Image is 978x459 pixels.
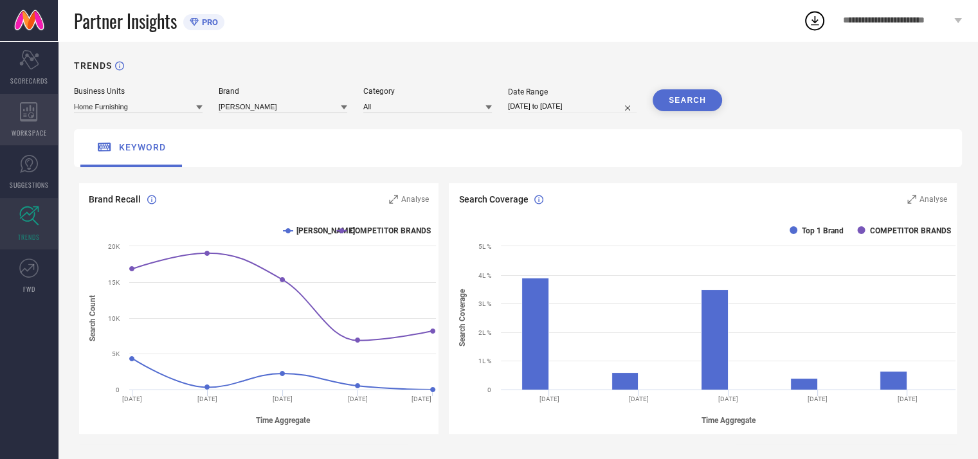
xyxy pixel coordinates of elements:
[629,395,649,402] text: [DATE]
[116,386,120,393] text: 0
[870,226,951,235] text: COMPETITOR BRANDS
[401,195,429,204] span: Analyse
[539,395,559,402] text: [DATE]
[108,279,120,286] text: 15K
[119,142,166,152] span: keyword
[653,89,722,111] button: SEARCH
[273,395,293,402] text: [DATE]
[256,416,311,425] tspan: Time Aggregate
[389,195,398,204] svg: Zoom
[478,300,491,307] text: 3L %
[508,100,637,113] input: Select date range
[10,180,49,190] span: SUGGESTIONS
[219,87,347,96] div: Brand
[108,243,120,250] text: 20K
[350,226,431,235] text: COMPETITOR BRANDS
[199,17,218,27] span: PRO
[919,195,947,204] span: Analyse
[487,386,491,393] text: 0
[458,194,528,204] span: Search Coverage
[112,350,120,357] text: 5K
[296,226,355,235] text: [PERSON_NAME]
[478,243,491,250] text: 5L %
[802,226,844,235] text: Top 1 Brand
[74,8,177,34] span: Partner Insights
[23,284,35,294] span: FWD
[508,87,637,96] div: Date Range
[88,295,97,341] tspan: Search Count
[122,395,142,402] text: [DATE]
[363,87,492,96] div: Category
[898,395,918,402] text: [DATE]
[907,195,916,204] svg: Zoom
[348,395,368,402] text: [DATE]
[478,329,491,336] text: 2L %
[803,9,826,32] div: Open download list
[12,128,47,138] span: WORKSPACE
[718,395,738,402] text: [DATE]
[702,416,756,425] tspan: Time Aggregate
[74,87,203,96] div: Business Units
[478,272,491,279] text: 4L %
[412,395,431,402] text: [DATE]
[808,395,828,402] text: [DATE]
[458,289,467,346] tspan: Search Coverage
[478,357,491,364] text: 1L %
[89,194,141,204] span: Brand Recall
[10,76,48,85] span: SCORECARDS
[18,232,40,242] span: TRENDS
[108,315,120,322] text: 10K
[74,60,112,71] h1: TRENDS
[197,395,217,402] text: [DATE]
